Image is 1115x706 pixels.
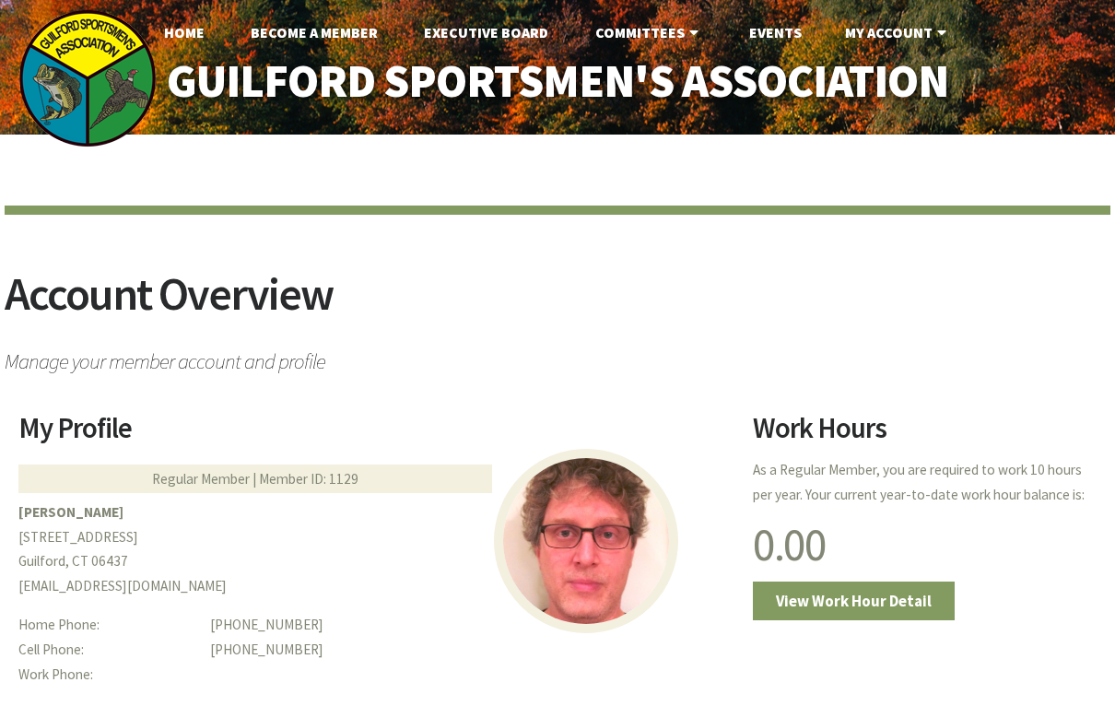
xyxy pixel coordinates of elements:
h2: Work Hours [753,414,1097,456]
a: Committees [581,14,718,51]
span: Manage your member account and profile [5,340,1110,372]
p: As a Regular Member, you are required to work 10 hours per year. Your current year-to-date work h... [753,458,1097,508]
a: Guilford Sportsmen's Association [128,42,988,121]
h2: Account Overview [5,271,1110,340]
dt: Home Phone [18,613,196,638]
dd: [PHONE_NUMBER] [210,613,729,638]
b: [PERSON_NAME] [18,503,123,521]
a: Executive Board [409,14,563,51]
a: My Account [830,14,966,51]
div: Regular Member | Member ID: 1129 [18,465,492,493]
dd: [PHONE_NUMBER] [210,638,729,663]
img: logo_sm.png [18,9,157,147]
dt: Work Phone [18,663,196,688]
p: [STREET_ADDRESS] Guilford, CT 06437 [EMAIL_ADDRESS][DOMAIN_NAME] [18,500,730,599]
dt: Cell Phone [18,638,196,663]
h1: 0.00 [753,522,1097,568]
h2: My Profile [18,414,730,456]
a: Home [149,14,219,51]
a: Events [734,14,816,51]
a: Become A Member [236,14,393,51]
a: View Work Hour Detail [753,582,956,620]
